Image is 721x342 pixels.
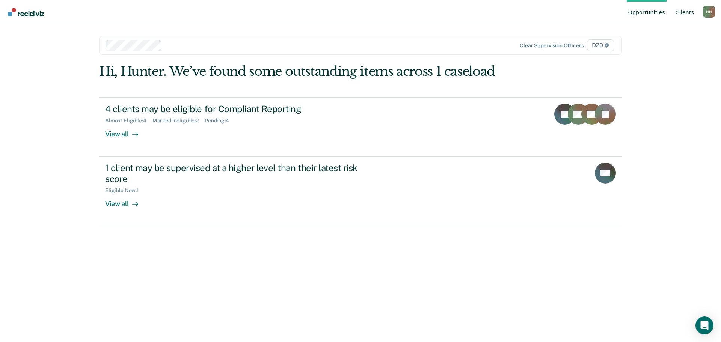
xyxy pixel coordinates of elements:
div: Open Intercom Messenger [695,316,713,334]
div: 1 client may be supervised at a higher level than their latest risk score [105,163,369,184]
div: 4 clients may be eligible for Compliant Reporting [105,104,369,115]
img: Recidiviz [8,8,44,16]
span: D20 [587,39,614,51]
div: Clear supervision officers [520,42,584,49]
div: Eligible Now : 1 [105,187,145,194]
a: 1 client may be supervised at a higher level than their latest risk scoreEligible Now:1View all [99,157,622,226]
div: Pending : 4 [205,118,235,124]
div: Almost Eligible : 4 [105,118,152,124]
div: View all [105,193,147,208]
a: 4 clients may be eligible for Compliant ReportingAlmost Eligible:4Marked Ineligible:2Pending:4Vie... [99,97,622,157]
button: Profile dropdown button [703,6,715,18]
div: View all [105,124,147,138]
div: Hi, Hunter. We’ve found some outstanding items across 1 caseload [99,64,517,79]
div: H H [703,6,715,18]
div: Marked Ineligible : 2 [152,118,205,124]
